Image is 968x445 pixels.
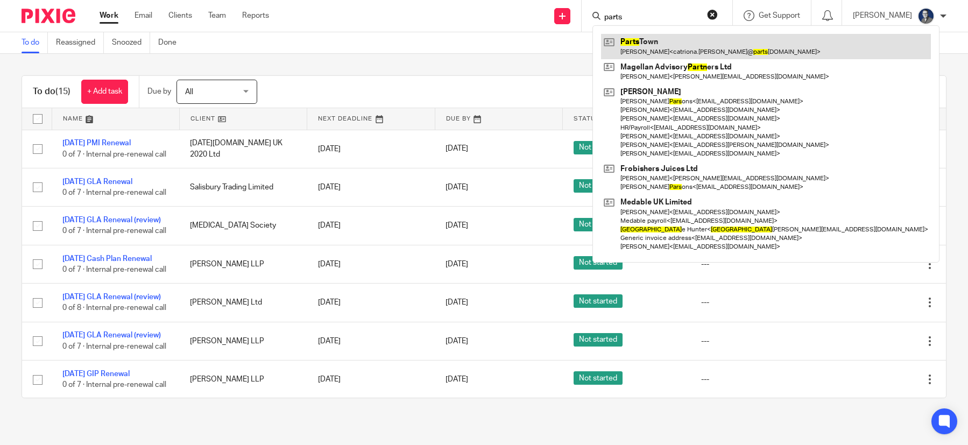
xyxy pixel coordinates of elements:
[446,376,468,383] span: [DATE]
[759,12,800,19] span: Get Support
[179,284,307,322] td: [PERSON_NAME] Ltd
[446,222,468,229] span: [DATE]
[62,189,166,196] span: 0 of 7 · Internal pre-renewal call
[574,333,623,347] span: Not started
[701,374,807,385] div: ---
[147,86,171,97] p: Due by
[62,228,166,235] span: 0 of 7 · Internal pre-renewal call
[242,10,269,21] a: Reports
[179,245,307,283] td: [PERSON_NAME] LLP
[307,168,435,206] td: [DATE]
[62,266,166,273] span: 0 of 7 · Internal pre-renewal call
[158,32,185,53] a: Done
[62,293,161,301] a: [DATE] GLA Renewal (review)
[917,8,935,25] img: Paul%20corporate%20headshot.jpg
[574,179,623,193] span: Not started
[33,86,70,97] h1: To do
[446,145,468,153] span: [DATE]
[307,245,435,283] td: [DATE]
[179,130,307,168] td: [DATE][DOMAIN_NAME] UK 2020 Ltd
[701,336,807,347] div: ---
[135,10,152,21] a: Email
[446,337,468,345] span: [DATE]
[574,218,623,231] span: Not started
[179,207,307,245] td: [MEDICAL_DATA] Society
[574,256,623,270] span: Not started
[62,343,166,350] span: 0 of 7 · Internal pre-renewal call
[701,259,807,270] div: ---
[446,183,468,191] span: [DATE]
[62,331,161,339] a: [DATE] GLA Renewal (review)
[574,294,623,308] span: Not started
[208,10,226,21] a: Team
[22,32,48,53] a: To do
[179,322,307,360] td: [PERSON_NAME] LLP
[307,322,435,360] td: [DATE]
[81,80,128,104] a: + Add task
[185,88,193,96] span: All
[446,299,468,306] span: [DATE]
[62,139,131,147] a: [DATE] PMI Renewal
[701,297,807,308] div: ---
[62,381,166,389] span: 0 of 7 · Internal pre-renewal call
[62,216,161,224] a: [DATE] GLA Renewal (review)
[168,10,192,21] a: Clients
[574,371,623,385] span: Not started
[446,260,468,268] span: [DATE]
[574,141,623,154] span: Not started
[56,32,104,53] a: Reassigned
[62,151,166,158] span: 0 of 7 · Internal pre-renewal call
[55,87,70,96] span: (15)
[307,130,435,168] td: [DATE]
[62,255,152,263] a: [DATE] Cash Plan Renewal
[853,10,912,21] p: [PERSON_NAME]
[307,207,435,245] td: [DATE]
[62,178,132,186] a: [DATE] GLA Renewal
[179,168,307,206] td: Salisbury Trading Limited
[62,305,166,312] span: 0 of 8 · Internal pre-renewal call
[179,361,307,399] td: [PERSON_NAME] LLP
[22,9,75,23] img: Pixie
[603,13,700,23] input: Search
[62,370,130,378] a: [DATE] GIP Renewal
[307,361,435,399] td: [DATE]
[307,284,435,322] td: [DATE]
[100,10,118,21] a: Work
[707,9,718,20] button: Clear
[112,32,150,53] a: Snoozed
